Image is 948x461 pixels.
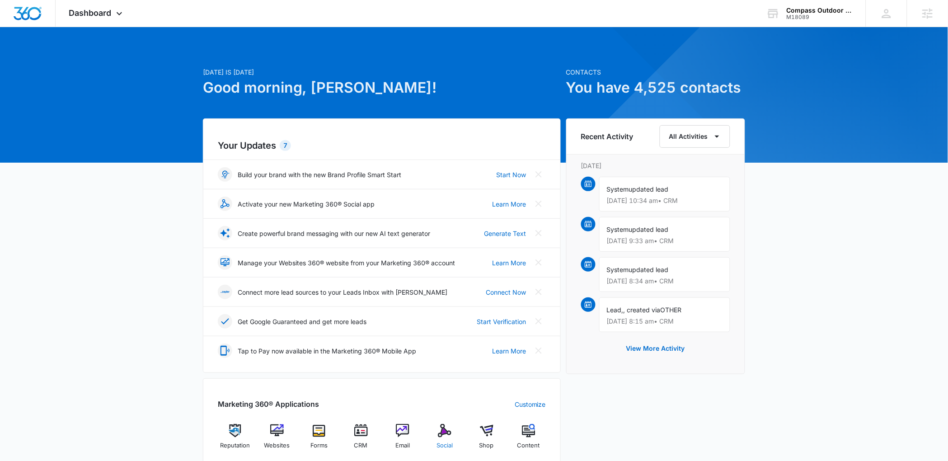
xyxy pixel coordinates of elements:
span: Content [517,441,540,450]
span: Dashboard [69,8,112,18]
a: CRM [343,424,378,456]
span: Shop [479,441,494,450]
p: Build your brand with the new Brand Profile Smart Start [238,170,401,179]
a: Email [385,424,420,456]
span: System [607,266,629,273]
h1: You have 4,525 contacts [566,77,745,99]
button: Close [531,314,546,329]
a: Customize [515,400,546,409]
span: OTHER [661,306,682,314]
p: [DATE] 8:15 am • CRM [607,318,723,325]
p: Connect more lead sources to your Leads Inbox with [PERSON_NAME] [238,287,447,297]
span: Websites [264,441,290,450]
span: Forms [310,441,328,450]
p: [DATE] [581,161,730,170]
a: Social [427,424,462,456]
span: System [607,226,629,233]
a: Reputation [218,424,253,456]
button: Close [531,167,546,182]
a: Generate Text [484,229,526,238]
span: Reputation [220,441,250,450]
span: Lead, [607,306,624,314]
a: Forms [302,424,337,456]
button: Close [531,343,546,358]
div: 7 [280,140,291,151]
span: updated lead [629,185,669,193]
span: updated lead [629,266,669,273]
a: Content [511,424,546,456]
span: updated lead [629,226,669,233]
button: View More Activity [617,338,694,359]
a: Shop [469,424,504,456]
button: Close [531,226,546,240]
h2: Marketing 360® Applications [218,399,319,409]
button: All Activities [660,125,730,148]
a: Start Now [496,170,526,179]
p: Create powerful brand messaging with our new AI text generator [238,229,430,238]
a: Learn More [492,199,526,209]
button: Close [531,255,546,270]
div: account id [787,14,853,20]
button: Close [531,197,546,211]
p: [DATE] 10:34 am • CRM [607,198,723,204]
span: Social [436,441,453,450]
div: account name [787,7,853,14]
span: System [607,185,629,193]
p: Contacts [566,67,745,77]
a: Websites [260,424,295,456]
a: Connect Now [486,287,526,297]
p: Activate your new Marketing 360® Social app [238,199,375,209]
a: Learn More [492,346,526,356]
p: Manage your Websites 360® website from your Marketing 360® account [238,258,455,268]
button: Close [531,285,546,299]
h6: Recent Activity [581,131,634,142]
span: , created via [624,306,661,314]
a: Start Verification [477,317,526,326]
p: [DATE] is [DATE] [203,67,561,77]
span: Email [395,441,410,450]
span: CRM [354,441,368,450]
p: Get Google Guaranteed and get more leads [238,317,366,326]
p: [DATE] 8:34 am • CRM [607,278,723,284]
a: Learn More [492,258,526,268]
p: Tap to Pay now available in the Marketing 360® Mobile App [238,346,416,356]
h2: Your Updates [218,139,546,152]
p: [DATE] 9:33 am • CRM [607,238,723,244]
h1: Good morning, [PERSON_NAME]! [203,77,561,99]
